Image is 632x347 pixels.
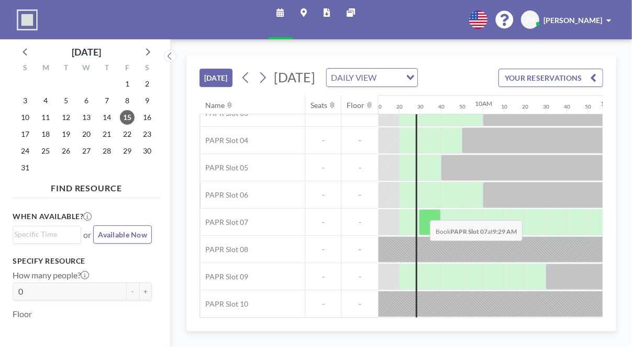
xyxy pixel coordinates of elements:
[305,218,341,227] span: -
[311,101,327,110] div: Seats
[120,77,135,91] span: Friday, August 1, 2025
[205,101,225,110] div: Name
[99,144,114,158] span: Thursday, August 28, 2025
[475,100,492,107] div: 10AM
[99,127,114,142] span: Thursday, August 21, 2025
[493,227,517,235] b: 9:29 AM
[543,103,549,110] div: 30
[96,62,117,75] div: T
[327,69,417,86] div: Search for option
[305,299,341,309] span: -
[13,256,152,266] h3: Specify resource
[200,272,248,281] span: PAPR Slot 09
[99,110,114,125] span: Thursday, August 14, 2025
[83,230,91,240] span: or
[76,62,97,75] div: W
[59,144,73,158] span: Tuesday, August 26, 2025
[140,127,155,142] span: Saturday, August 23, 2025
[17,9,38,30] img: organization-logo
[200,190,248,200] span: PAPR Slot 06
[601,100,618,107] div: 11AM
[139,283,152,300] button: +
[341,272,378,281] span: -
[329,71,379,84] span: DAILY VIEW
[522,103,528,110] div: 20
[117,62,137,75] div: F
[13,226,81,242] div: Search for option
[341,136,378,145] span: -
[36,62,56,75] div: M
[79,127,94,142] span: Wednesday, August 20, 2025
[79,93,94,108] span: Wednesday, August 6, 2025
[305,272,341,281] span: -
[38,93,53,108] span: Monday, August 4, 2025
[450,227,487,235] b: PAPR Slot 07
[438,103,445,110] div: 40
[18,144,32,158] span: Sunday, August 24, 2025
[59,127,73,142] span: Tuesday, August 19, 2025
[200,218,248,227] span: PAPR Slot 07
[498,69,603,87] button: YOUR RESERVATIONS
[38,110,53,125] span: Monday, August 11, 2025
[341,190,378,200] span: -
[274,69,315,85] span: [DATE]
[564,103,570,110] div: 40
[18,160,32,175] span: Sunday, August 31, 2025
[140,110,155,125] span: Saturday, August 16, 2025
[305,245,341,254] span: -
[347,101,364,110] div: Floor
[79,144,94,158] span: Wednesday, August 27, 2025
[525,15,535,25] span: JM
[341,245,378,254] span: -
[305,190,341,200] span: -
[18,110,32,125] span: Sunday, August 10, 2025
[341,218,378,227] span: -
[98,230,147,239] span: Available Now
[200,163,248,172] span: PAPR Slot 05
[199,69,232,87] button: [DATE]
[56,62,76,75] div: T
[396,103,403,110] div: 20
[13,309,32,319] label: Floor
[15,62,36,75] div: S
[120,93,135,108] span: Friday, August 8, 2025
[120,127,135,142] span: Friday, August 22, 2025
[127,283,139,300] button: -
[137,62,158,75] div: S
[140,93,155,108] span: Saturday, August 9, 2025
[305,136,341,145] span: -
[200,136,248,145] span: PAPR Slot 04
[380,71,400,84] input: Search for option
[72,45,101,59] div: [DATE]
[430,220,523,241] span: Book at
[341,163,378,172] span: -
[375,103,382,110] div: 10
[501,103,507,110] div: 10
[341,299,378,309] span: -
[18,93,32,108] span: Sunday, August 3, 2025
[38,127,53,142] span: Monday, August 18, 2025
[38,144,53,158] span: Monday, August 25, 2025
[13,270,89,280] label: How many people?
[18,127,32,142] span: Sunday, August 17, 2025
[140,77,155,91] span: Saturday, August 2, 2025
[13,179,160,193] h4: FIND RESOURCE
[200,299,248,309] span: PAPR Slot 10
[140,144,155,158] span: Saturday, August 30, 2025
[417,103,424,110] div: 30
[120,144,135,158] span: Friday, August 29, 2025
[79,110,94,125] span: Wednesday, August 13, 2025
[14,229,75,240] input: Search for option
[544,16,602,25] span: [PERSON_NAME]
[120,110,135,125] span: Friday, August 15, 2025
[59,110,73,125] span: Tuesday, August 12, 2025
[305,163,341,172] span: -
[459,103,465,110] div: 50
[585,103,591,110] div: 50
[99,93,114,108] span: Thursday, August 7, 2025
[93,225,152,244] button: Available Now
[59,93,73,108] span: Tuesday, August 5, 2025
[200,245,248,254] span: PAPR Slot 08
